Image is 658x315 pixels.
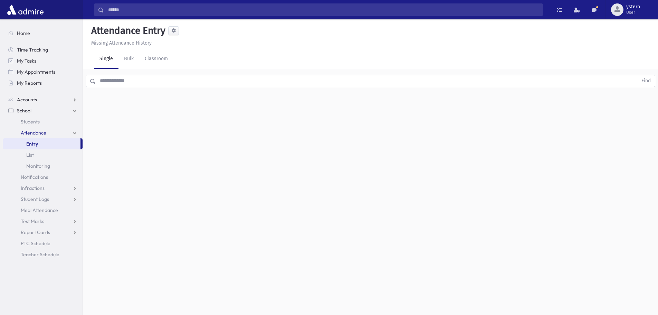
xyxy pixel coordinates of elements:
[17,58,36,64] span: My Tasks
[88,40,152,46] a: Missing Attendance History
[3,238,83,249] a: PTC Schedule
[21,185,45,191] span: Infractions
[637,75,655,87] button: Find
[3,127,83,138] a: Attendance
[3,183,83,194] a: Infractions
[17,96,37,103] span: Accounts
[6,3,45,17] img: AdmirePro
[21,174,48,180] span: Notifications
[3,194,83,205] a: Student Logs
[3,205,83,216] a: Meal Attendance
[3,94,83,105] a: Accounts
[26,152,34,158] span: List
[21,130,46,136] span: Attendance
[26,163,50,169] span: Monitoring
[3,116,83,127] a: Students
[118,49,139,69] a: Bulk
[3,28,83,39] a: Home
[94,49,118,69] a: Single
[26,141,38,147] span: Entry
[3,77,83,89] a: My Reports
[21,240,50,247] span: PTC Schedule
[21,218,44,224] span: Test Marks
[21,229,50,235] span: Report Cards
[17,108,31,114] span: School
[3,172,83,183] a: Notifications
[17,47,48,53] span: Time Tracking
[3,227,83,238] a: Report Cards
[21,207,58,213] span: Meal Attendance
[3,55,83,66] a: My Tasks
[91,40,152,46] u: Missing Attendance History
[21,251,59,258] span: Teacher Schedule
[17,30,30,36] span: Home
[3,66,83,77] a: My Appointments
[3,249,83,260] a: Teacher Schedule
[21,196,49,202] span: Student Logs
[3,216,83,227] a: Test Marks
[3,44,83,55] a: Time Tracking
[104,3,543,16] input: Search
[139,49,173,69] a: Classroom
[3,160,83,172] a: Monitoring
[626,10,640,15] span: User
[3,149,83,160] a: List
[17,80,42,86] span: My Reports
[88,25,165,37] h5: Attendance Entry
[626,4,640,10] span: ystern
[3,105,83,116] a: School
[21,119,40,125] span: Students
[3,138,80,149] a: Entry
[17,69,55,75] span: My Appointments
